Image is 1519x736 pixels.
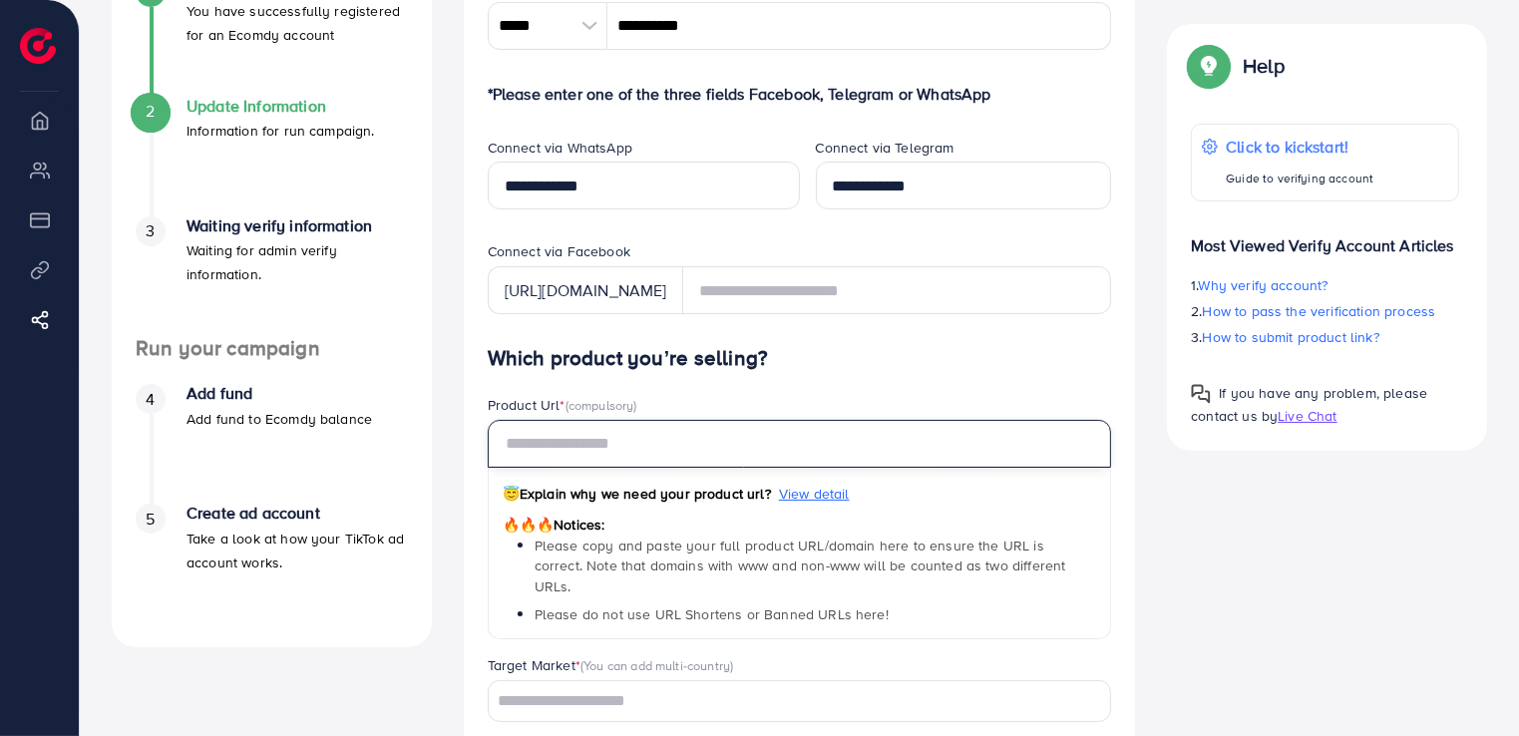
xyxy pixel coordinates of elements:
span: Please copy and paste your full product URL/domain here to ensure the URL is correct. Note that d... [535,536,1066,596]
p: Take a look at how your TikTok ad account works. [187,527,408,574]
span: How to pass the verification process [1203,301,1436,321]
label: Connect via Facebook [488,241,630,261]
p: 3. [1191,325,1459,349]
h4: Which product you’re selling? [488,346,1112,371]
p: Waiting for admin verify information. [187,238,408,286]
h4: Waiting verify information [187,216,408,235]
span: Please do not use URL Shortens or Banned URLs here! [535,604,889,624]
input: Search for option [491,686,1086,717]
p: Click to kickstart! [1226,135,1373,159]
label: Product Url [488,395,637,415]
li: Create ad account [112,504,432,623]
li: Update Information [112,97,432,216]
img: Popup guide [1191,48,1227,84]
h4: Create ad account [187,504,408,523]
span: 3 [146,219,155,242]
img: Popup guide [1191,384,1211,404]
span: If you have any problem, please contact us by [1191,383,1427,426]
iframe: Chat [1434,646,1504,721]
p: Help [1243,54,1285,78]
p: Guide to verifying account [1226,167,1373,190]
span: 4 [146,388,155,411]
h4: Run your campaign [112,336,432,361]
span: (You can add multi-country) [580,656,733,674]
p: Information for run campaign. [187,119,375,143]
label: Connect via Telegram [816,138,954,158]
span: 🔥🔥🔥 [503,515,554,535]
span: Why verify account? [1199,275,1329,295]
span: 2 [146,100,155,123]
span: 5 [146,508,155,531]
span: View detail [779,484,850,504]
li: Waiting verify information [112,216,432,336]
h4: Update Information [187,97,375,116]
p: *Please enter one of the three fields Facebook, Telegram or WhatsApp [488,82,1112,106]
li: Add fund [112,384,432,504]
img: logo [20,28,56,64]
p: Most Viewed Verify Account Articles [1191,217,1459,257]
label: Target Market [488,655,734,675]
span: Explain why we need your product url? [503,484,771,504]
p: 2. [1191,299,1459,323]
label: Connect via WhatsApp [488,138,632,158]
p: Add fund to Ecomdy balance [187,407,372,431]
span: How to submit product link? [1203,327,1379,347]
p: 1. [1191,273,1459,297]
h4: Add fund [187,384,372,403]
span: Live Chat [1278,406,1336,426]
span: Notices: [503,515,605,535]
span: (compulsory) [566,396,637,414]
div: [URL][DOMAIN_NAME] [488,266,683,314]
span: 😇 [503,484,520,504]
div: Search for option [488,680,1112,721]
